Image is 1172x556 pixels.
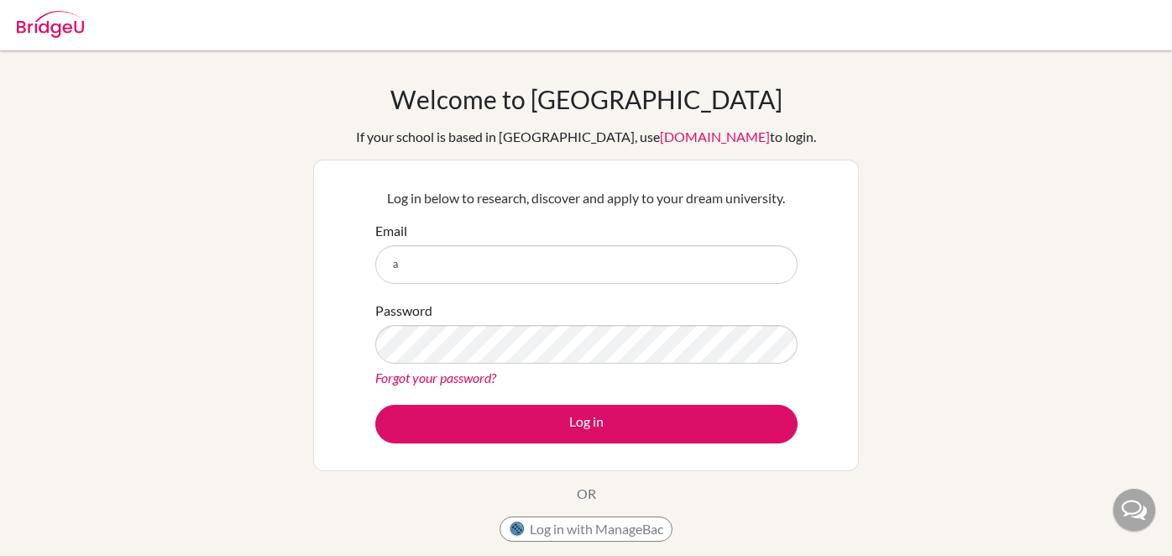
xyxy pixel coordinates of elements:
[375,405,798,443] button: Log in
[390,84,782,114] h1: Welcome to [GEOGRAPHIC_DATA]
[375,188,798,208] p: Log in below to research, discover and apply to your dream university.
[375,370,496,386] a: Forgot your password?
[17,11,84,38] img: Bridge-U
[375,221,407,241] label: Email
[375,301,432,321] label: Password
[660,129,770,144] a: [DOMAIN_NAME]
[577,484,596,504] p: OR
[356,127,816,147] div: If your school is based in [GEOGRAPHIC_DATA], use to login.
[500,517,672,542] button: Log in with ManageBac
